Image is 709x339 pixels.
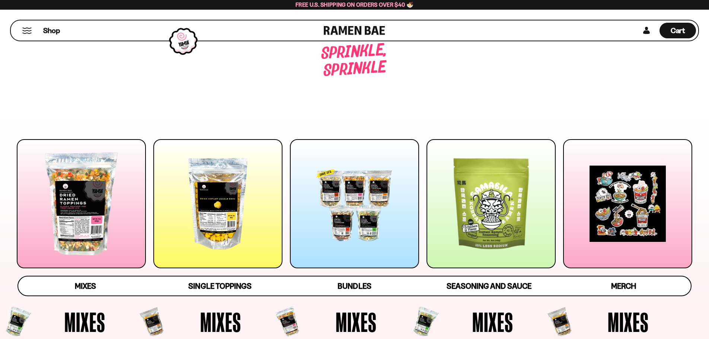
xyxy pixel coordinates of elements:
a: Bundles [287,276,422,295]
span: Bundles [338,281,371,291]
a: Merch [556,276,691,295]
span: Cart [671,26,685,35]
a: Shop [43,23,60,38]
span: Mixes [75,281,96,291]
a: Mixes [18,276,153,295]
span: Mixes [336,308,377,336]
span: Mixes [472,308,513,336]
span: Mixes [64,308,105,336]
span: Merch [611,281,636,291]
span: Mixes [608,308,649,336]
div: Cart [660,20,696,41]
span: Mixes [200,308,241,336]
span: Single Toppings [188,281,251,291]
span: Free U.S. Shipping on Orders over $40 🍜 [296,1,413,8]
a: Seasoning and Sauce [422,276,556,295]
a: Single Toppings [153,276,287,295]
button: Mobile Menu Trigger [22,28,32,34]
span: Shop [43,26,60,36]
span: Seasoning and Sauce [447,281,531,291]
